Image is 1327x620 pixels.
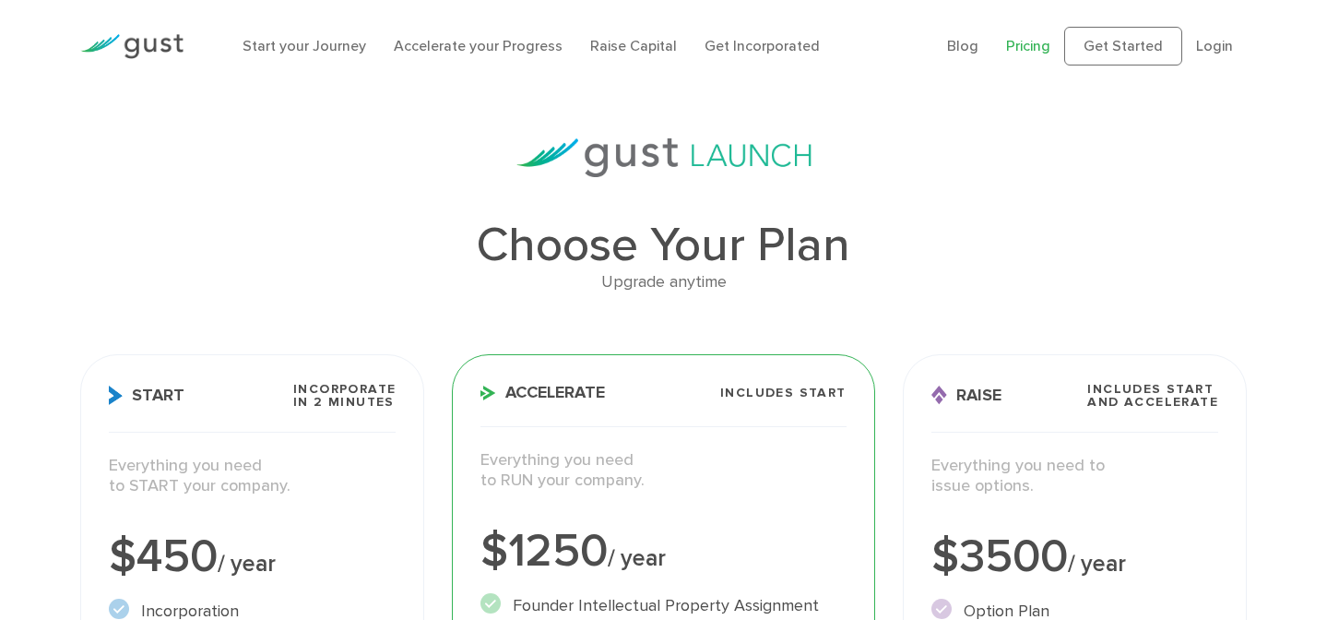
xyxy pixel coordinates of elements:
div: Upgrade anytime [80,269,1247,296]
li: Founder Intellectual Property Assignment [480,593,846,618]
p: Everything you need to START your company. [109,456,396,497]
a: Accelerate your Progress [394,37,563,54]
span: Raise [931,386,1001,405]
span: Includes START [720,387,847,399]
a: Start your Journey [243,37,366,54]
span: Accelerate [480,385,605,401]
span: / year [1068,550,1126,578]
p: Everything you need to RUN your company. [480,450,846,492]
a: Raise Capital [590,37,677,54]
img: gust-launch-logos.svg [516,138,812,177]
a: Login [1196,37,1233,54]
a: Get Incorporated [705,37,820,54]
span: / year [218,550,276,578]
span: Includes START and ACCELERATE [1087,383,1218,409]
span: Incorporate in 2 Minutes [293,383,396,409]
div: $3500 [931,534,1218,580]
div: $1250 [480,529,846,575]
img: Raise Icon [931,386,947,405]
span: / year [608,544,666,572]
span: Start [109,386,184,405]
img: Start Icon X2 [109,386,123,405]
a: Get Started [1064,27,1182,66]
p: Everything you need to issue options. [931,456,1218,497]
h1: Choose Your Plan [80,221,1247,269]
a: Blog [947,37,978,54]
img: Gust Logo [80,34,184,59]
a: Pricing [1006,37,1050,54]
img: Accelerate Icon [480,386,496,400]
div: $450 [109,534,396,580]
